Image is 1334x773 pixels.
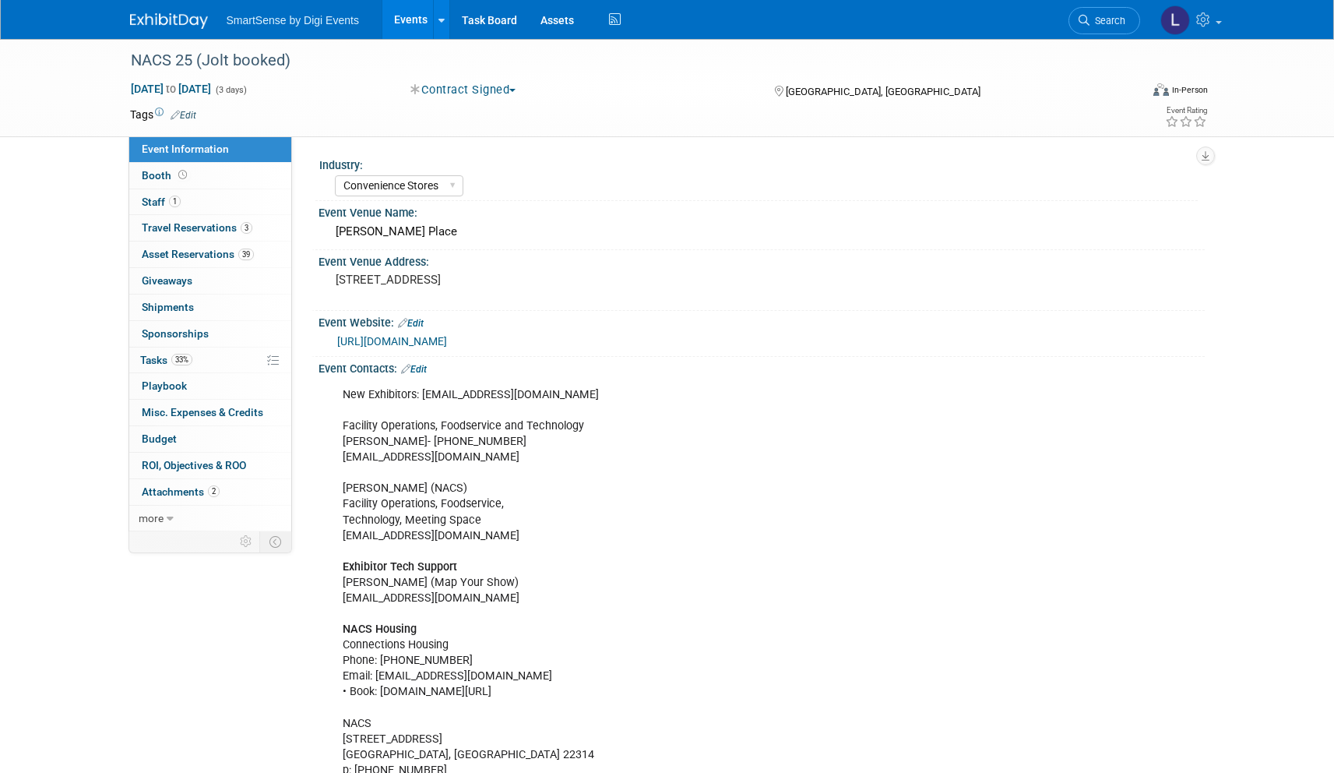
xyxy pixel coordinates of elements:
[343,560,457,574] b: Exhibitor Tech Support
[130,82,212,96] span: [DATE] [DATE]
[129,268,291,294] a: Giveaways
[227,14,359,26] span: SmartSense by Digi Events
[238,249,254,260] span: 39
[129,506,291,531] a: more
[208,485,220,497] span: 2
[129,189,291,215] a: Staff1
[139,512,164,524] span: more
[142,221,252,234] span: Travel Reservations
[129,400,291,425] a: Misc. Expenses & Credits
[233,531,260,552] td: Personalize Event Tab Strip
[142,169,190,182] span: Booth
[142,406,263,418] span: Misc. Expenses & Credits
[129,321,291,347] a: Sponsorships
[1153,83,1169,96] img: Format-Inperson.png
[129,136,291,162] a: Event Information
[330,220,1193,244] div: [PERSON_NAME] Place
[142,301,194,313] span: Shipments
[171,110,196,121] a: Edit
[259,531,291,552] td: Toggle Event Tabs
[214,85,247,95] span: (3 days)
[129,163,291,189] a: Booth
[129,426,291,452] a: Budget
[129,373,291,399] a: Playbook
[125,47,1117,75] div: NACS 25 (Jolt booked)
[142,459,246,471] span: ROI, Objectives & ROO
[401,364,427,375] a: Edit
[169,196,181,207] span: 1
[142,327,209,340] span: Sponsorships
[164,83,178,95] span: to
[142,143,229,155] span: Event Information
[337,335,447,348] a: [URL][DOMAIN_NAME]
[129,348,291,373] a: Tasks33%
[129,295,291,320] a: Shipments
[319,311,1205,331] div: Event Website:
[171,354,192,365] span: 33%
[336,273,671,287] pre: [STREET_ADDRESS]
[1089,15,1125,26] span: Search
[1165,107,1207,115] div: Event Rating
[319,154,1198,173] div: Industry:
[319,201,1205,221] div: Event Venue Name:
[142,274,192,287] span: Giveaways
[129,215,291,241] a: Travel Reservations3
[1171,84,1208,96] div: In-Person
[129,479,291,505] a: Attachments2
[129,453,291,478] a: ROI, Objectives & ROO
[175,169,190,181] span: Booth not reserved yet
[343,623,417,636] b: NACS Housing
[130,13,208,29] img: ExhibitDay
[142,248,254,260] span: Asset Reservations
[129,242,291,267] a: Asset Reservations39
[398,318,424,329] a: Edit
[319,250,1205,270] div: Event Venue Address:
[142,485,220,498] span: Attachments
[241,222,252,234] span: 3
[1048,81,1209,104] div: Event Format
[786,86,980,97] span: [GEOGRAPHIC_DATA], [GEOGRAPHIC_DATA]
[405,82,522,98] button: Contract Signed
[142,432,177,445] span: Budget
[1068,7,1140,34] a: Search
[130,107,196,122] td: Tags
[1160,5,1190,35] img: Leland Jenkins
[142,379,187,392] span: Playbook
[142,196,181,208] span: Staff
[319,357,1205,377] div: Event Contacts:
[140,354,192,366] span: Tasks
